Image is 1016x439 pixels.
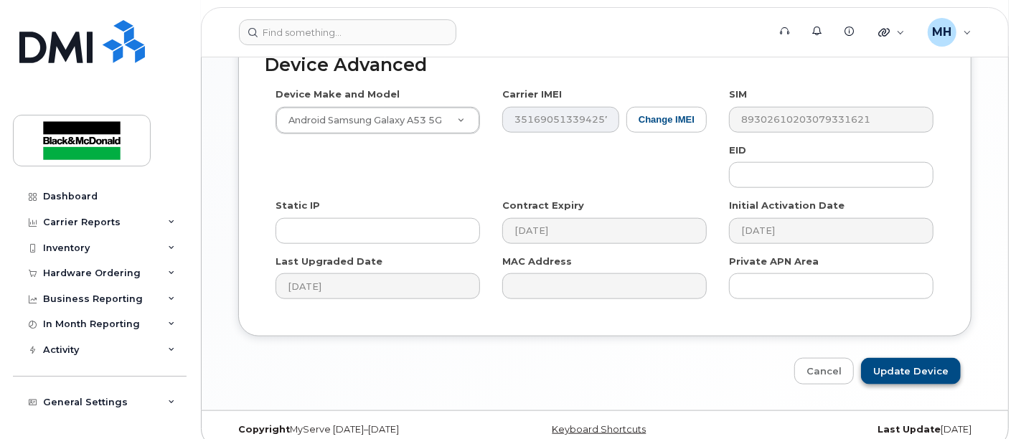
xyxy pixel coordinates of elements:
label: SIM [729,88,747,101]
div: Quicklinks [868,18,915,47]
label: MAC Address [502,255,572,268]
input: Update Device [861,358,961,384]
div: MyServe [DATE]–[DATE] [227,424,479,435]
a: Cancel [794,358,854,384]
strong: Copyright [238,424,290,435]
label: EID [729,143,746,157]
label: Initial Activation Date [729,199,845,212]
label: Last Upgraded Date [276,255,382,268]
div: Maria Hatzopoulos [918,18,982,47]
h2: Device Advanced [265,55,945,75]
button: Change IMEI [626,107,707,133]
div: [DATE] [730,424,982,435]
a: Keyboard Shortcuts [552,424,646,435]
label: Static IP [276,199,320,212]
label: Private APN Area [729,255,819,268]
label: Carrier IMEI [502,88,562,101]
span: MH [932,24,951,41]
a: Android Samsung Galaxy A53 5G [276,108,479,133]
span: Android Samsung Galaxy A53 5G [280,114,442,127]
strong: Last Update [878,424,941,435]
label: Device Make and Model [276,88,400,101]
label: Contract Expiry [502,199,584,212]
input: Find something... [239,19,456,45]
